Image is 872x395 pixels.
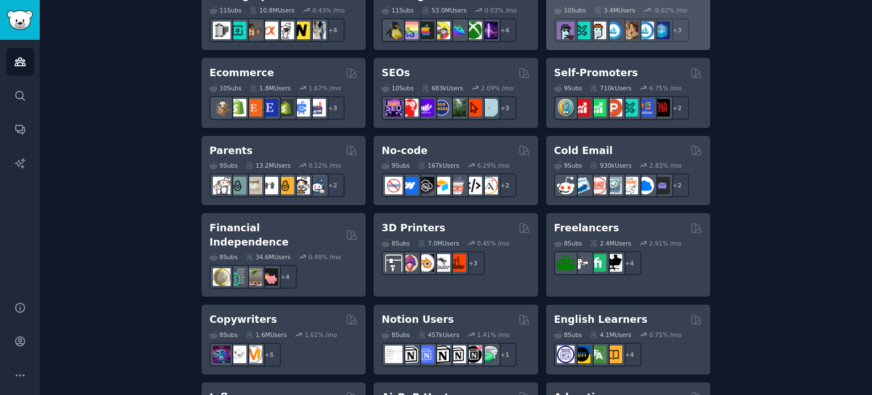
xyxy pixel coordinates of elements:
[590,84,631,92] div: 710k Users
[308,99,326,117] img: ecommerce_growth
[381,6,413,14] div: 11 Sub s
[605,22,622,39] img: OpenSeaNFT
[461,251,485,275] div: + 3
[273,265,297,289] div: + 4
[557,99,575,117] img: AppIdeas
[652,22,670,39] img: DigitalItems
[589,346,606,363] img: language_exchange
[448,177,466,194] img: nocodelowcode
[209,253,238,261] div: 8 Sub s
[381,239,410,247] div: 8 Sub s
[213,99,230,117] img: dropship
[590,331,631,339] div: 4.1M Users
[448,22,466,39] img: gamers
[381,313,454,327] h2: Notion Users
[557,346,575,363] img: languagelearning
[7,10,33,30] img: GummySearch logo
[557,22,575,39] img: NFTExchange
[209,144,253,158] h2: Parents
[381,66,410,80] h2: SEOs
[417,346,434,363] img: FreeNotionTemplates
[493,96,517,120] div: + 3
[321,96,345,120] div: + 3
[229,177,246,194] img: SingleParents
[229,99,246,117] img: shopify
[589,177,606,194] img: LeadGeneration
[209,313,277,327] h2: Copywriters
[292,177,310,194] img: parentsofmultiples
[649,84,682,92] div: 6.75 % /mo
[417,177,434,194] img: NoCodeSaaS
[401,346,418,363] img: notioncreations
[246,331,287,339] div: 1.6M Users
[381,221,445,235] h2: 3D Printers
[649,331,682,339] div: 0.75 % /mo
[229,346,246,363] img: KeepWriting
[573,177,590,194] img: Emailmarketing
[665,96,689,120] div: + 2
[308,177,326,194] img: Parents
[401,177,418,194] img: webflow
[401,22,418,39] img: CozyGamers
[245,177,262,194] img: beyondthebump
[477,239,509,247] div: 0.45 % /mo
[485,6,517,14] div: 0.03 % /mo
[261,99,278,117] img: EtsySellers
[213,346,230,363] img: SEO
[276,177,294,194] img: NewParents
[621,177,638,194] img: b2b_sales
[477,331,510,339] div: 1.41 % /mo
[480,99,498,117] img: The_SEO
[245,22,262,39] img: AnalogCommunity
[418,161,459,169] div: 167k Users
[590,161,631,169] div: 930k Users
[480,177,498,194] img: Adalo
[557,177,575,194] img: sales
[493,173,517,197] div: + 2
[618,343,642,367] div: + 4
[229,22,246,39] img: streetphotography
[209,161,238,169] div: 9 Sub s
[665,18,689,42] div: + 3
[321,18,345,42] div: + 4
[621,99,638,117] img: alphaandbetausers
[209,331,238,339] div: 8 Sub s
[493,343,517,367] div: + 1
[385,346,403,363] img: Notiontemplates
[464,22,482,39] img: XboxGamers
[621,22,638,39] img: CryptoArt
[649,161,682,169] div: 2.83 % /mo
[653,6,687,14] div: -0.02 % /mo
[246,161,291,169] div: 13.2M Users
[385,254,403,272] img: 3Dprinting
[493,18,517,42] div: + 4
[309,253,341,261] div: 0.48 % /mo
[321,173,345,197] div: + 2
[309,84,341,92] div: 1.67 % /mo
[213,268,230,286] img: UKPersonalFinance
[433,22,450,39] img: GamerPals
[209,84,241,92] div: 10 Sub s
[245,99,262,117] img: Etsy
[605,99,622,117] img: ProductHunters
[464,177,482,194] img: NoCodeMovement
[261,268,278,286] img: fatFIRE
[209,6,241,14] div: 11 Sub s
[261,22,278,39] img: SonyAlpha
[589,22,606,39] img: NFTmarket
[418,239,459,247] div: 7.0M Users
[665,173,689,197] div: + 2
[636,177,654,194] img: B2BSaaS
[381,84,413,92] div: 10 Sub s
[381,331,410,339] div: 8 Sub s
[213,22,230,39] img: analog
[573,254,590,272] img: freelance_forhire
[245,346,262,363] img: content_marketing
[554,221,619,235] h2: Freelancers
[209,66,274,80] h2: Ecommerce
[418,331,459,339] div: 457k Users
[652,177,670,194] img: EmailOutreach
[385,99,403,117] img: SEO_Digital_Marketing
[385,22,403,39] img: linux_gaming
[605,346,622,363] img: LearnEnglishOnReddit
